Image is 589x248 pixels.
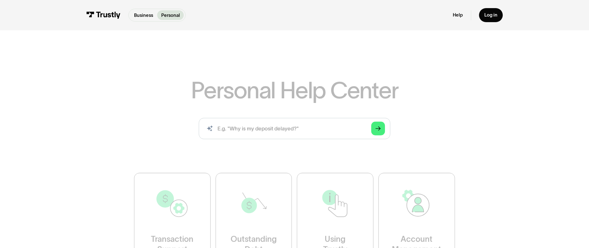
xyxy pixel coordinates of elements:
[134,12,153,19] p: Business
[453,12,463,18] a: Help
[199,118,391,139] input: search
[484,12,497,18] div: Log in
[191,79,398,102] h1: Personal Help Center
[157,10,184,20] a: Personal
[161,12,180,19] p: Personal
[86,12,121,19] img: Trustly Logo
[130,10,157,20] a: Business
[479,8,503,22] a: Log in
